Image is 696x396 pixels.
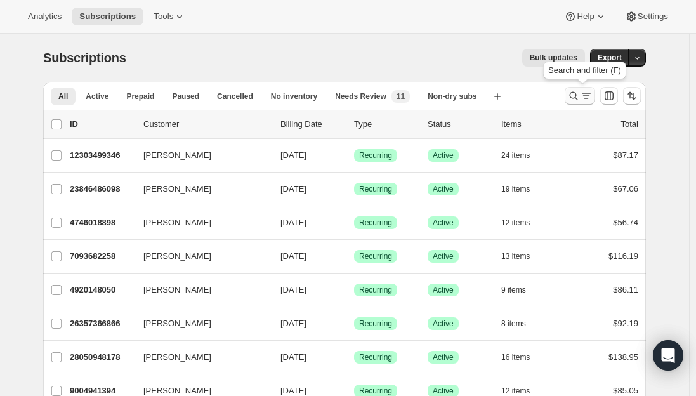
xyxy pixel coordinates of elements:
span: [PERSON_NAME] [143,317,211,330]
div: Open Intercom Messenger [653,340,683,371]
div: 7093682258[PERSON_NAME][DATE]SuccessRecurringSuccessActive13 items$116.19 [70,247,638,265]
span: Recurring [359,218,392,228]
p: 23846486098 [70,183,133,195]
span: Active [433,251,454,261]
span: [DATE] [280,150,306,160]
span: Recurring [359,285,392,295]
p: 12303499346 [70,149,133,162]
p: ID [70,118,133,131]
span: Active [433,386,454,396]
span: Prepaid [126,91,154,102]
button: [PERSON_NAME] [136,280,263,300]
button: 19 items [501,180,544,198]
span: 13 items [501,251,530,261]
button: Help [556,8,614,25]
span: Needs Review [335,91,386,102]
span: Recurring [359,319,392,329]
span: 19 items [501,184,530,194]
p: Customer [143,118,270,131]
span: Paused [172,91,199,102]
span: Active [433,218,454,228]
span: All [58,91,68,102]
button: [PERSON_NAME] [136,179,263,199]
p: 7093682258 [70,250,133,263]
button: [PERSON_NAME] [136,213,263,233]
button: [PERSON_NAME] [136,347,263,367]
span: $138.95 [608,352,638,362]
p: 4746018898 [70,216,133,229]
span: Export [598,53,622,63]
span: [PERSON_NAME] [143,250,211,263]
span: [DATE] [280,386,306,395]
button: Export [590,49,629,67]
span: 12 items [501,218,530,228]
p: 26357366866 [70,317,133,330]
span: Active [433,352,454,362]
span: [DATE] [280,319,306,328]
button: Subscriptions [72,8,143,25]
span: [PERSON_NAME] [143,216,211,229]
span: Active [433,285,454,295]
span: Recurring [359,184,392,194]
span: Subscriptions [79,11,136,22]
button: Tools [146,8,194,25]
div: 23846486098[PERSON_NAME][DATE]SuccessRecurringSuccessActive19 items$67.06 [70,180,638,198]
span: Recurring [359,386,392,396]
button: 24 items [501,147,544,164]
span: Active [86,91,108,102]
button: Customize table column order and visibility [600,87,618,105]
span: $86.11 [613,285,638,294]
div: 26357366866[PERSON_NAME][DATE]SuccessRecurringSuccessActive8 items$92.19 [70,315,638,333]
button: 12 items [501,214,544,232]
span: Recurring [359,352,392,362]
button: Create new view [487,88,508,105]
span: 16 items [501,352,530,362]
span: No inventory [271,91,317,102]
span: $116.19 [608,251,638,261]
span: Active [433,319,454,329]
span: [DATE] [280,285,306,294]
span: $56.74 [613,218,638,227]
span: [DATE] [280,184,306,194]
button: 9 items [501,281,540,299]
div: Items [501,118,565,131]
span: Analytics [28,11,62,22]
span: Non-dry subs [428,91,476,102]
p: 28050948178 [70,351,133,364]
span: 8 items [501,319,526,329]
span: Settings [638,11,668,22]
span: Cancelled [217,91,253,102]
span: Help [577,11,594,22]
button: 8 items [501,315,540,333]
div: 4746018898[PERSON_NAME][DATE]SuccessRecurringSuccessActive12 items$56.74 [70,214,638,232]
span: [PERSON_NAME] [143,351,211,364]
span: Bulk updates [530,53,577,63]
button: [PERSON_NAME] [136,145,263,166]
button: Settings [617,8,676,25]
span: $85.05 [613,386,638,395]
button: Search and filter results [565,87,595,105]
button: Sort the results [623,87,641,105]
span: 12 items [501,386,530,396]
span: $87.17 [613,150,638,160]
button: [PERSON_NAME] [136,313,263,334]
span: 11 [397,91,405,102]
span: $67.06 [613,184,638,194]
span: Recurring [359,251,392,261]
span: [DATE] [280,251,306,261]
button: 13 items [501,247,544,265]
button: 16 items [501,348,544,366]
p: Billing Date [280,118,344,131]
span: 9 items [501,285,526,295]
div: Type [354,118,417,131]
span: [DATE] [280,218,306,227]
span: [PERSON_NAME] [143,284,211,296]
span: Active [433,184,454,194]
span: Subscriptions [43,51,126,65]
span: Active [433,150,454,161]
span: Tools [154,11,173,22]
div: 4920148050[PERSON_NAME][DATE]SuccessRecurringSuccessActive9 items$86.11 [70,281,638,299]
div: 28050948178[PERSON_NAME][DATE]SuccessRecurringSuccessActive16 items$138.95 [70,348,638,366]
span: [DATE] [280,352,306,362]
span: $92.19 [613,319,638,328]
